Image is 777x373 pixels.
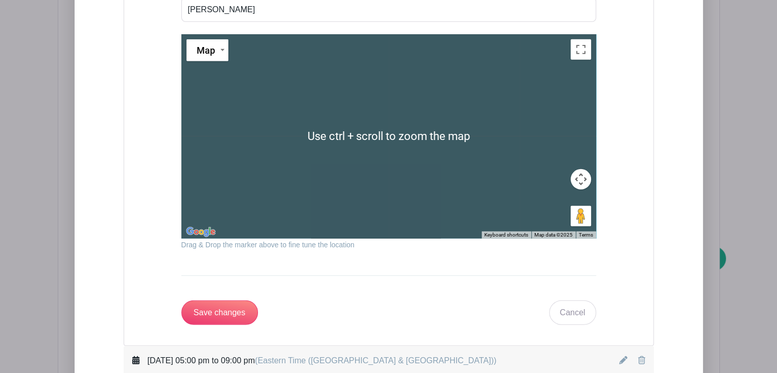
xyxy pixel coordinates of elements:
span: (Eastern Time ([GEOGRAPHIC_DATA] & [GEOGRAPHIC_DATA])) [255,356,497,365]
a: Open this area in Google Maps (opens a new window) [184,225,218,239]
div: [DATE] 05:00 pm to 09:00 pm [148,355,497,367]
button: Keyboard shortcuts [484,231,528,239]
a: Cancel [549,300,596,325]
span: Map [197,45,215,56]
button: Change map style [186,39,228,61]
small: Drag & Drop the marker above to fine tune the location [181,241,355,249]
button: Map camera controls [571,169,591,190]
button: Drag Pegman onto the map to open Street View [571,206,591,226]
span: Map data ©2025 [534,232,573,238]
img: Google [184,225,218,239]
button: Toggle fullscreen view [571,39,591,60]
a: Terms (opens in new tab) [579,232,593,238]
input: Save changes [181,300,258,325]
